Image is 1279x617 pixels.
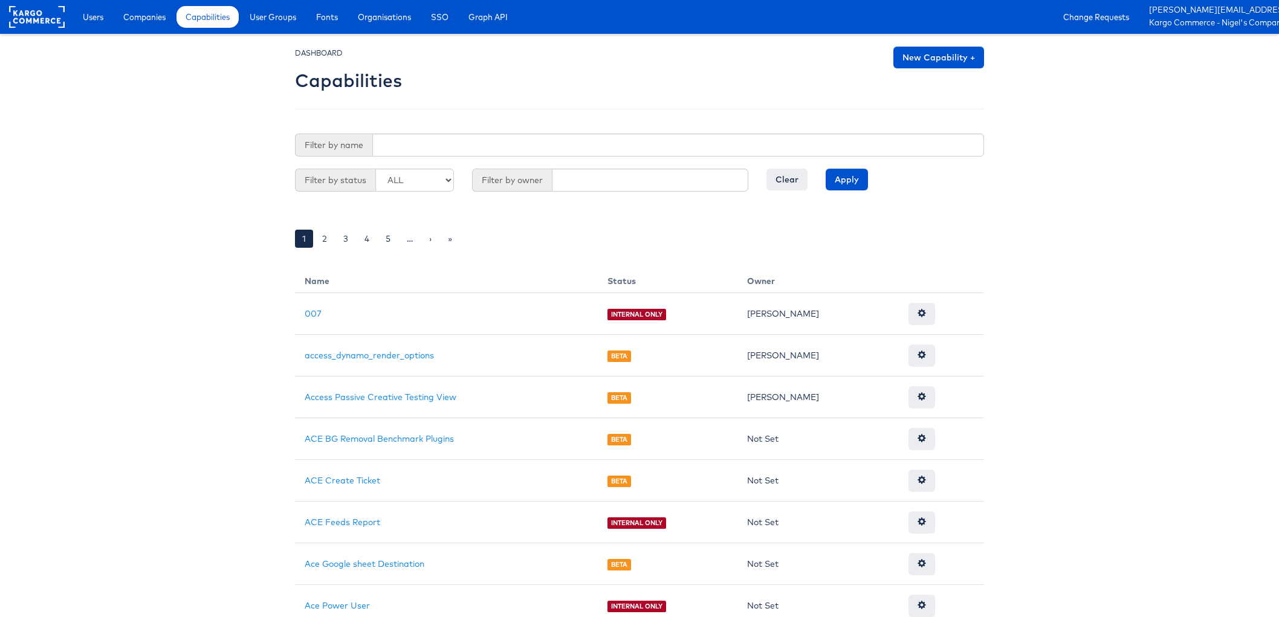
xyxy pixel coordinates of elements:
td: Not Set [737,460,899,502]
a: 2 [315,230,334,248]
a: Kargo Commerce - Nigel's Company [1149,17,1270,30]
a: » [441,230,459,248]
a: ACE Feeds Report [305,517,380,528]
span: INTERNAL ONLY [607,601,667,612]
a: 1 [295,230,313,248]
th: Owner [737,265,899,293]
h2: Capabilities [295,71,402,91]
a: Ace Power User [305,600,370,611]
td: [PERSON_NAME] [737,376,899,418]
a: Ace Google sheet Destination [305,558,424,569]
span: Fonts [316,11,338,23]
small: DASHBOARD [295,48,343,57]
td: [PERSON_NAME] [737,335,899,376]
span: Filter by status [295,169,375,192]
span: Filter by owner [472,169,552,192]
a: Graph API [459,6,517,28]
a: ACE Create Ticket [305,475,380,486]
span: Companies [123,11,166,23]
a: 5 [378,230,398,248]
th: Name [295,265,598,293]
span: BETA [607,434,632,445]
a: … [400,230,420,248]
span: INTERNAL ONLY [607,309,667,320]
a: Organisations [349,6,420,28]
input: Clear [766,169,808,190]
span: BETA [607,350,632,362]
span: User Groups [250,11,296,23]
a: ACE BG Removal Benchmark Plugins [305,433,454,444]
a: › [422,230,439,248]
td: Not Set [737,502,899,543]
a: 3 [336,230,355,248]
span: Capabilities [186,11,230,23]
span: Graph API [468,11,508,23]
span: SSO [431,11,448,23]
a: Capabilities [176,6,239,28]
a: User Groups [241,6,305,28]
a: 4 [357,230,377,248]
th: Status [598,265,737,293]
td: Not Set [737,418,899,460]
span: BETA [607,476,632,487]
a: Access Passive Creative Testing View [305,392,456,402]
span: Filter by name [295,134,372,157]
a: SSO [422,6,458,28]
span: Users [83,11,103,23]
span: BETA [607,392,632,404]
input: Apply [826,169,868,190]
span: BETA [607,559,632,570]
span: INTERNAL ONLY [607,517,667,529]
a: access_dynamo_render_options [305,350,434,361]
a: [PERSON_NAME][EMAIL_ADDRESS][DOMAIN_NAME] [1149,4,1270,17]
span: Organisations [358,11,411,23]
a: New Capability + [893,47,984,68]
a: Fonts [307,6,347,28]
a: Change Requests [1054,6,1138,28]
a: 007 [305,308,322,319]
td: [PERSON_NAME] [737,293,899,335]
a: Companies [114,6,175,28]
a: Users [74,6,112,28]
td: Not Set [737,543,899,585]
